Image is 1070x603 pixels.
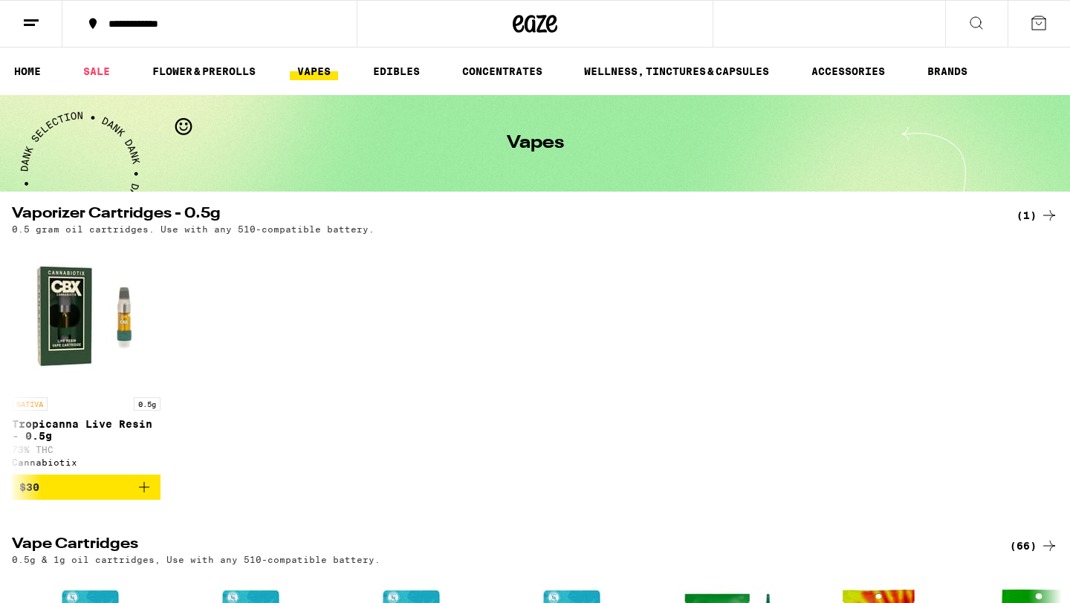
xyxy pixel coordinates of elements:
div: Cannabiotix [12,457,160,467]
a: SALE [76,62,117,80]
a: FLOWER & PREROLLS [145,62,263,80]
h2: Vaporizer Cartridges - 0.5g [12,206,985,224]
a: BRANDS [920,62,975,80]
a: Open page for Tropicanna Live Resin - 0.5g from Cannabiotix [12,241,160,475]
a: EDIBLES [366,62,427,80]
h1: Vapes [507,134,564,152]
a: CONCENTRATES [455,62,550,80]
h2: Vape Cartridges [12,537,985,555]
a: WELLNESS, TINCTURES & CAPSULES [577,62,776,80]
button: Add to bag [12,475,160,500]
a: VAPES [290,62,338,80]
img: Cannabiotix - Tropicanna Live Resin - 0.5g [12,241,160,390]
p: 0.5g [134,397,160,411]
p: SATIVA [12,397,48,411]
a: HOME [7,62,48,80]
span: $30 [19,481,39,493]
a: ACCESSORIES [804,62,892,80]
p: 0.5 gram oil cartridges. Use with any 510-compatible battery. [12,224,374,234]
p: Tropicanna Live Resin - 0.5g [12,418,160,442]
a: (1) [1016,206,1058,224]
p: 0.5g & 1g oil cartridges, Use with any 510-compatible battery. [12,555,380,564]
p: 73% THC [12,445,160,454]
a: (66) [1010,537,1058,555]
